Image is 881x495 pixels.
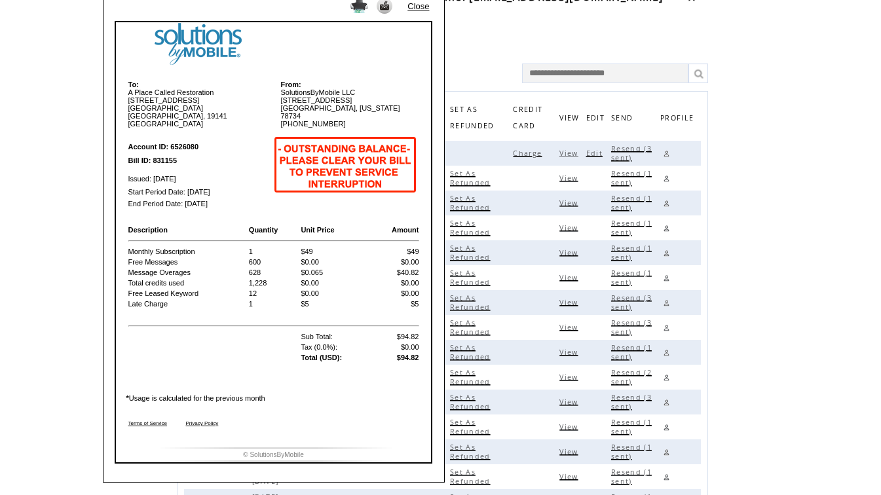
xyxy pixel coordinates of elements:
[300,342,371,352] td: Tax (0.0%):
[128,199,270,208] td: End Period Date: [DATE]
[372,332,419,341] td: $94.82
[300,257,371,266] td: $0.00
[128,247,247,256] td: Monthly Subscription
[660,421,673,433] a: Edit profile
[272,132,419,197] img: warning image
[559,447,581,455] a: View
[281,81,301,88] b: From:
[372,247,419,256] td: $49
[611,467,652,486] span: Click to send this bill to cutomer's email, the number is indicated how many times it already sent
[126,394,265,402] font: Usage is calculated for the previous month
[392,226,419,234] b: Amount
[450,418,494,435] a: Set As Refunded
[301,226,334,234] b: Unit Price
[372,289,419,298] td: $0.00
[559,422,581,430] a: View
[300,268,371,277] td: $0.065
[450,467,494,485] a: Set As Refunded
[116,460,431,462] img: footer bottom image
[559,472,581,480] a: View
[611,418,652,436] span: Click to send this bill to cutomer's email, the number is indicated how many times it already sent
[300,289,371,298] td: $0.00
[128,268,247,277] td: Message Overages
[128,187,270,198] td: Start Period Date: [DATE]
[243,451,303,458] font: © SolutionsByMobile
[660,446,673,458] a: Edit profile
[248,289,299,298] td: 12
[450,467,494,486] span: Click to set this bill as refunded
[128,156,178,164] b: Bill ID: 831155
[128,167,270,185] td: Issued: [DATE]
[128,299,247,308] td: Late Charge
[300,332,371,341] td: Sub Total:
[128,420,168,426] a: Terms of Service
[372,342,419,352] td: $0.00
[372,268,419,277] td: $40.82
[300,278,371,287] td: $0.00
[407,1,429,11] a: Close
[611,418,652,435] a: Resend (1 sent)
[450,443,494,460] a: Set As Refunded
[249,226,278,234] b: Quantity
[128,81,139,88] b: To:
[300,299,371,308] td: $5
[186,420,219,426] a: Privacy Policy
[248,278,299,287] td: 1,228
[128,143,199,151] b: Account ID: 6526080
[300,247,371,256] td: $49
[248,299,299,308] td: 1
[377,7,392,15] a: Send it to my email
[301,354,342,361] b: Total (USD):
[372,257,419,266] td: $0.00
[128,278,247,287] td: Total credits used
[274,80,420,128] td: SolutionsByMobile LLC [STREET_ADDRESS] [GEOGRAPHIC_DATA], [US_STATE] 78734 [PHONE_NUMBER]
[372,278,419,287] td: $0.00
[128,80,273,128] td: A Place Called Restoration [STREET_ADDRESS] [GEOGRAPHIC_DATA] [GEOGRAPHIC_DATA], 19141 [GEOGRAPHI...
[128,226,168,234] b: Description
[559,422,581,431] span: Click to view this bill
[116,447,431,449] img: footer image
[559,447,581,456] span: Click to view this bill
[372,299,419,308] td: $5
[397,354,419,361] b: $94.82
[450,443,494,461] span: Click to set this bill as refunded
[248,247,299,256] td: 1
[450,418,494,436] span: Click to set this bill as refunded
[611,443,652,461] span: Click to send this bill to cutomer's email, the number is indicated how many times it already sent
[128,289,247,298] td: Free Leased Keyword
[660,471,673,483] a: Edit profile
[128,257,247,266] td: Free Messages
[611,443,652,460] a: Resend (1 sent)
[559,472,581,481] span: Click to view this bill
[116,22,431,65] img: logo image
[611,467,652,485] a: Resend (1 sent)
[248,268,299,277] td: 628
[248,257,299,266] td: 600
